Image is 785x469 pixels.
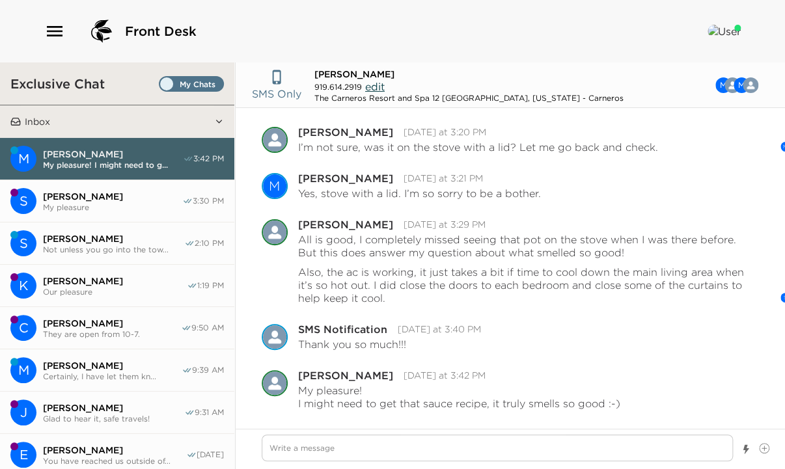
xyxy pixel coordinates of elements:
[10,230,36,256] div: Shannon Lowe
[10,315,36,341] div: Cindy Bartos
[404,369,486,381] time: 2025-08-31T22:42:48.004Z
[25,116,50,127] p: Inbox
[298,265,759,304] p: Also, the ac is working, it just takes a bit if time to cool down the main living area when it’s ...
[193,154,224,164] span: 3:42 PM
[10,357,36,383] div: M
[404,126,486,138] time: 2025-08-31T22:20:37.387Z
[10,273,36,299] div: Kristin Robins
[43,329,181,339] span: They are open from 10-7.
[262,324,288,350] img: S
[43,202,182,212] span: My pleasure
[43,360,182,371] span: [PERSON_NAME]
[262,370,288,396] div: Courtney Wilson
[197,280,224,291] span: 1:19 PM
[314,82,362,92] span: 919.614.2919
[404,172,483,184] time: 2025-08-31T22:21:15.964Z
[43,371,182,381] span: Certainly, I have let them kn...
[125,22,197,40] span: Front Desk
[43,414,184,423] span: Glad to hear it, safe travels!
[192,365,224,375] span: 9:39 AM
[298,219,393,230] div: [PERSON_NAME]
[10,399,36,425] div: Jeff Parker
[43,317,181,329] span: [PERSON_NAME]
[743,77,758,93] img: C
[10,75,105,92] h3: Exclusive Chat
[86,16,117,47] img: logo
[10,146,36,172] div: M
[10,188,36,214] div: Sandra Grignon
[43,275,187,287] span: [PERSON_NAME]
[263,173,286,199] div: M
[195,407,224,418] span: 9:31 AM
[262,435,733,461] textarea: Write a message
[10,442,36,468] div: Eric Greenstein
[743,77,758,93] div: Courtney Wilson
[195,238,224,248] span: 2:10 PM
[43,233,184,245] span: [PERSON_NAME]
[314,68,394,80] span: [PERSON_NAME]
[314,93,624,103] div: The Carneros Resort and Spa 12 [GEOGRAPHIC_DATA], [US_STATE] - Carneros
[10,399,36,425] div: J
[159,76,224,92] label: Set all destinations
[10,315,36,341] div: C
[262,370,288,396] img: C
[298,141,658,154] p: I’m not sure, was it on the stove with a lid? Let me go back and check.
[43,444,186,456] span: [PERSON_NAME]
[252,86,301,101] p: SMS Only
[298,173,393,183] div: [PERSON_NAME]
[43,456,186,466] span: You have reached us outside of...
[298,370,393,381] div: [PERSON_NAME]
[298,187,541,200] p: Yes, stove with a lid. I’m so sorry to be a bother.
[43,402,184,414] span: [PERSON_NAME]
[298,127,393,137] div: [PERSON_NAME]
[43,160,183,170] span: My pleasure! I might need to g...
[262,173,288,199] div: Michael Hensley
[710,72,769,98] button: CMSM
[398,323,481,335] time: 2025-08-31T22:40:46.922Z
[10,357,36,383] div: Masha Fisch
[10,442,36,468] div: E
[741,438,751,461] button: Show templates
[262,219,288,245] div: Courtney Wilson
[10,188,36,214] div: S
[43,287,187,297] span: Our pleasure
[262,127,288,153] div: Courtney Wilson
[262,219,288,245] img: C
[193,196,224,206] span: 3:30 PM
[197,449,224,460] span: [DATE]
[43,245,184,254] span: Not unless you go into the tow...
[262,324,288,350] div: SMS Notification
[43,148,183,160] span: [PERSON_NAME]
[298,384,620,410] p: My pleasure! I might need to get that sauce recipe, it truly smells so good :-)
[708,25,741,38] img: User
[298,324,387,334] div: SMS Notification
[404,219,486,230] time: 2025-08-31T22:29:47.366Z
[10,146,36,172] div: Michael Hensley
[10,273,36,299] div: K
[298,338,406,351] p: Thank you so much!!!
[298,233,736,259] p: All is good, I completely missed seeing that pot on the stove when I was there before. But this d...
[191,323,224,333] span: 9:50 AM
[10,230,36,256] div: S
[262,127,288,153] img: C
[21,105,214,138] button: Inbox
[43,191,182,202] span: [PERSON_NAME]
[365,80,385,93] span: edit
